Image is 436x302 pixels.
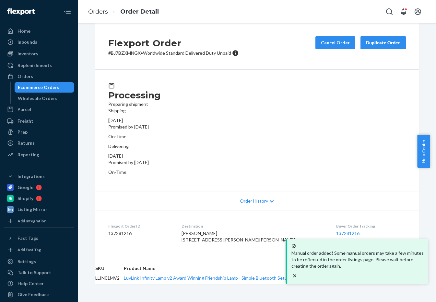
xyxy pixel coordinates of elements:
div: [DATE] [108,153,406,159]
a: 137281216 [336,230,359,236]
a: Help Center [4,278,74,289]
div: Orders [18,73,33,80]
a: Add Integration [4,217,74,225]
p: Delivering [108,143,406,150]
a: Parcel [4,104,74,115]
button: Help Center [417,135,430,168]
dd: 137281216 [108,230,171,237]
div: Parcel [18,106,31,113]
span: [PERSON_NAME] [STREET_ADDRESS][PERSON_NAME][PERSON_NAME] [182,230,295,242]
div: Fast Tags [18,235,38,241]
td: LLIN01MV2 [95,272,124,285]
div: Replenishments [18,62,52,69]
h3: Processing [108,89,406,101]
button: Open notifications [397,5,410,18]
div: Google [18,184,33,191]
dt: Destination [182,223,326,229]
th: SKU [95,265,124,272]
div: Inventory [18,50,38,57]
div: [DATE] [108,117,406,124]
a: Reporting [4,150,74,160]
h2: Flexport Order [108,36,239,50]
div: Talk to Support [18,269,51,276]
button: Close Navigation [61,5,74,18]
img: Flexport logo [7,8,35,15]
a: Replenishments [4,60,74,71]
a: Listing Mirror [4,204,74,215]
dt: Buyer Order Tracking [336,223,406,229]
div: Reporting [18,151,39,158]
button: Duplicate Order [360,36,406,49]
div: Returns [18,140,35,146]
div: Add Fast Tag [18,247,41,252]
a: LuvLink Infinity Lamp v2 Award Winning Friendship Lamp - Simple Bluetooth Setup (Single, Mint) [124,275,317,281]
a: Orders [4,71,74,82]
div: Give Feedback [18,291,49,298]
p: Manual order added! Some manual orders may take a few minutes to be reflected in the order listin... [291,250,424,269]
svg: close toast [291,273,298,279]
p: On-Time [108,133,406,140]
p: On-Time [108,169,406,175]
a: Returns [4,138,74,148]
a: Order Detail [120,8,159,15]
a: Prep [4,127,74,137]
div: Shopify [18,195,33,202]
div: Prep [18,129,28,135]
a: Talk to Support [4,267,74,278]
a: Wholesale Orders [15,93,74,104]
a: Shopify [4,193,74,204]
div: Preparing shipment [108,89,406,107]
button: Integrations [4,171,74,182]
a: Settings [4,256,74,267]
a: Home [4,26,74,36]
ol: breadcrumbs [83,2,164,21]
button: Fast Tags [4,233,74,243]
button: Open Search Box [383,5,396,18]
button: Cancel Order [315,36,355,49]
div: Inbounds [18,39,37,45]
button: Open account menu [411,5,424,18]
a: Inbounds [4,37,74,47]
div: Integrations [18,173,45,180]
p: Promised by [DATE] [108,124,406,130]
a: Add Fast Tag [4,246,74,254]
div: Freight [18,118,33,124]
button: Give Feedback [4,289,74,300]
dt: Flexport Order ID [108,223,171,229]
a: Ecommerce Orders [15,82,74,93]
span: Worldwide Standard Delivered Duty Unpaid [143,50,231,56]
div: Wholesale Orders [18,95,57,102]
a: Google [4,182,74,193]
p: Shipping [108,107,406,114]
a: Orders [88,8,108,15]
span: Order History [240,198,268,204]
div: Settings [18,258,36,265]
p: Promised by [DATE] [108,159,406,166]
th: Product Name [124,265,352,272]
div: Listing Mirror [18,206,47,213]
div: Help Center [18,280,44,287]
div: Home [18,28,30,34]
div: Ecommerce Orders [18,84,59,91]
p: # BJ7BZXMNGX [108,50,239,56]
div: Duplicate Order [366,39,400,46]
a: Inventory [4,49,74,59]
a: Freight [4,116,74,126]
span: • [141,50,143,56]
div: Add Integration [18,218,46,224]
